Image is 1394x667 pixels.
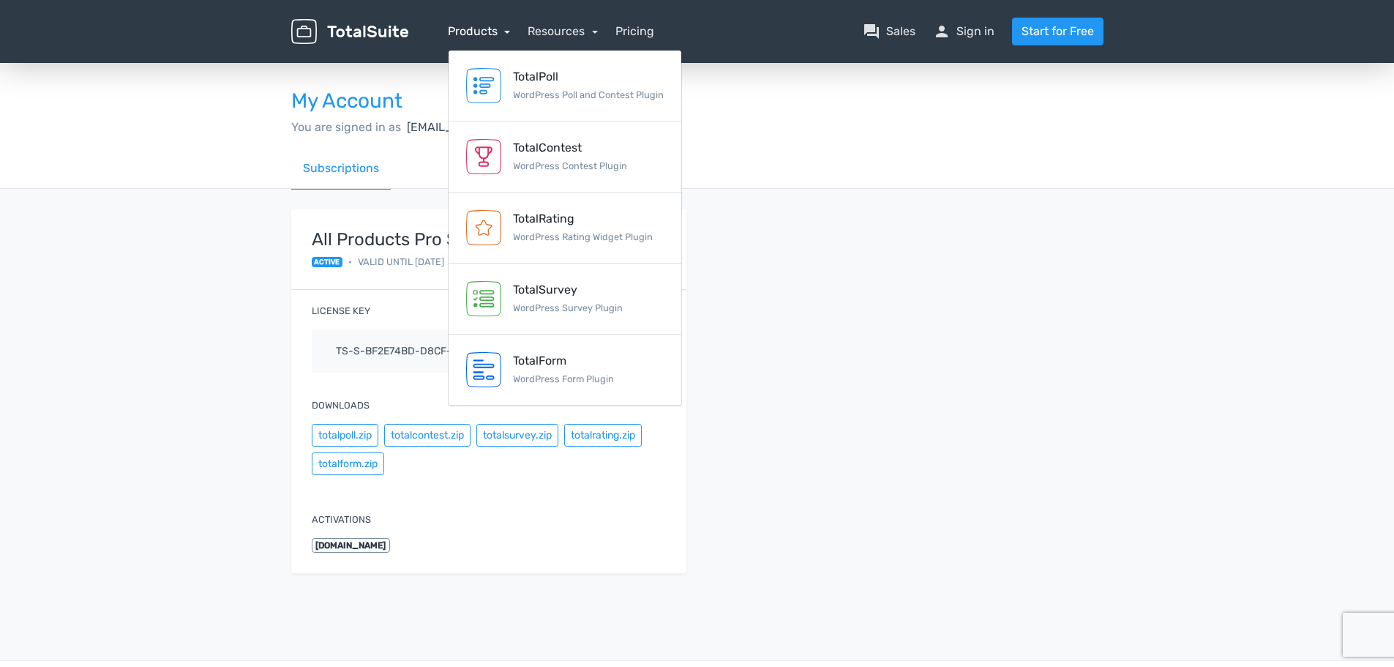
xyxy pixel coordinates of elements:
img: TotalRating [466,210,501,245]
a: Resources [528,24,598,38]
button: totalrating.zip [564,424,642,447]
span: You are signed in as [291,120,401,134]
button: totalform.zip [312,452,384,475]
img: TotalContest [466,139,501,174]
div: TotalRating [513,210,653,228]
a: Subscriptions [291,148,391,190]
small: WordPress Form Plugin [513,373,614,384]
h3: My Account [291,90,1103,113]
a: TotalContest WordPress Contest Plugin [449,122,681,193]
img: TotalPoll [466,68,501,103]
div: TotalForm [513,352,614,370]
img: TotalForm [466,352,501,387]
small: WordPress Rating Widget Plugin [513,231,653,242]
a: question_answerSales [863,23,915,40]
strong: All Products Pro Subscription [312,230,633,249]
img: TotalSuite for WordPress [291,19,408,45]
span: • [348,255,352,269]
a: Products [448,24,511,38]
span: person [933,23,951,40]
button: totalpoll.zip [312,424,378,447]
img: TotalSurvey [466,281,501,316]
a: TotalSurvey WordPress Survey Plugin [449,264,681,335]
span: [EMAIL_ADDRESS][DOMAIN_NAME], [407,120,607,134]
span: question_answer [863,23,880,40]
a: Start for Free [1012,18,1103,45]
a: personSign in [933,23,994,40]
span: active [312,257,343,267]
a: Pricing [615,23,654,40]
button: totalsurvey.zip [476,424,558,447]
div: TotalPoll [513,68,664,86]
small: WordPress Contest Plugin [513,160,627,171]
span: Valid until [DATE] [358,255,444,269]
label: Activations [312,513,371,526]
small: WordPress Survey Plugin [513,302,623,313]
div: TotalSurvey [513,281,623,299]
a: TotalRating WordPress Rating Widget Plugin [449,193,681,264]
small: WordPress Poll and Contest Plugin [513,89,664,100]
a: TotalForm WordPress Form Plugin [449,335,681,406]
label: Downloads [312,398,370,412]
button: totalcontest.zip [384,424,471,447]
a: TotalPoll WordPress Poll and Contest Plugin [449,51,681,122]
span: [DOMAIN_NAME] [312,538,391,553]
div: TotalContest [513,139,627,157]
label: License key [312,304,370,318]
